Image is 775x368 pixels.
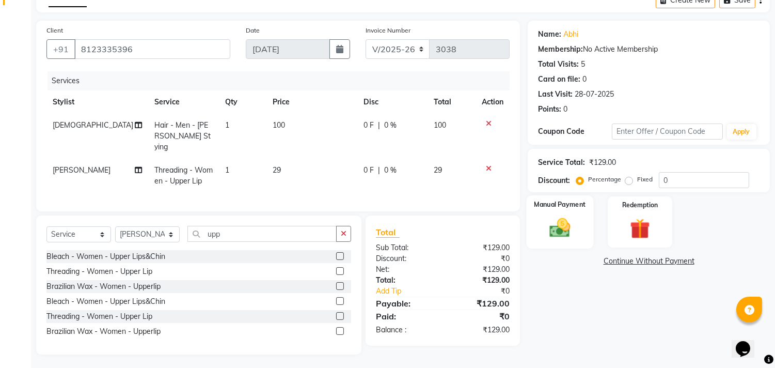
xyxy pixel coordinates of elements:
[46,90,148,114] th: Stylist
[538,44,760,55] div: No Active Membership
[357,90,428,114] th: Disc
[154,120,211,151] span: Hair - Men - [PERSON_NAME] Stying
[266,90,358,114] th: Price
[538,126,612,137] div: Coupon Code
[575,89,614,100] div: 28-07-2025
[378,165,380,176] span: |
[443,297,518,310] div: ₹129.00
[246,26,260,35] label: Date
[637,175,653,184] label: Fixed
[582,74,587,85] div: 0
[443,310,518,323] div: ₹0
[46,311,152,322] div: Threading - Women - Upper Lip
[225,165,229,175] span: 1
[443,253,518,264] div: ₹0
[366,26,410,35] label: Invoice Number
[273,120,285,130] span: 100
[530,256,768,267] a: Continue Without Payment
[46,266,152,277] div: Threading - Women - Upper Lip
[46,39,75,59] button: +91
[46,251,165,262] div: Bleach - Women - Upper Lips&Chin
[538,104,561,115] div: Points:
[428,90,476,114] th: Total
[624,216,656,241] img: _gift.svg
[368,264,443,275] div: Net:
[455,286,518,297] div: ₹0
[273,165,281,175] span: 29
[378,120,380,131] span: |
[187,226,337,242] input: Search or Scan
[434,120,446,130] span: 100
[434,165,442,175] span: 29
[368,310,443,323] div: Paid:
[376,227,400,238] span: Total
[154,165,213,186] span: Threading - Women - Upper Lip
[363,120,374,131] span: 0 F
[563,29,578,40] a: Abhi
[368,253,443,264] div: Discount:
[48,71,517,90] div: Services
[384,120,397,131] span: 0 %
[581,59,585,70] div: 5
[443,325,518,335] div: ₹129.00
[53,120,133,130] span: [DEMOGRAPHIC_DATA]
[538,89,573,100] div: Last Visit:
[538,59,579,70] div: Total Visits:
[538,157,585,168] div: Service Total:
[538,175,570,186] div: Discount:
[538,44,583,55] div: Membership:
[612,124,722,140] input: Enter Offer / Coupon Code
[622,201,658,210] label: Redemption
[148,90,219,114] th: Service
[46,296,165,307] div: Bleach - Women - Upper Lips&Chin
[543,216,577,240] img: _cash.svg
[538,29,561,40] div: Name:
[368,297,443,310] div: Payable:
[538,74,580,85] div: Card on file:
[368,325,443,335] div: Balance :
[563,104,567,115] div: 0
[53,165,110,175] span: [PERSON_NAME]
[368,286,455,297] a: Add Tip
[46,281,161,292] div: Brazilian Wax - Women - Upperlip
[732,327,765,358] iframe: chat widget
[368,275,443,286] div: Total:
[384,165,397,176] span: 0 %
[46,26,63,35] label: Client
[443,242,518,253] div: ₹129.00
[588,175,621,184] label: Percentage
[443,275,518,286] div: ₹129.00
[443,264,518,275] div: ₹129.00
[589,157,616,168] div: ₹129.00
[368,242,443,253] div: Sub Total:
[46,326,161,337] div: Brazilian Wax - Women - Upperlip
[476,90,510,114] th: Action
[363,165,374,176] span: 0 F
[727,124,756,140] button: Apply
[534,200,586,209] label: Manual Payment
[225,120,229,130] span: 1
[219,90,266,114] th: Qty
[74,39,230,59] input: Search by Name/Mobile/Email/Code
